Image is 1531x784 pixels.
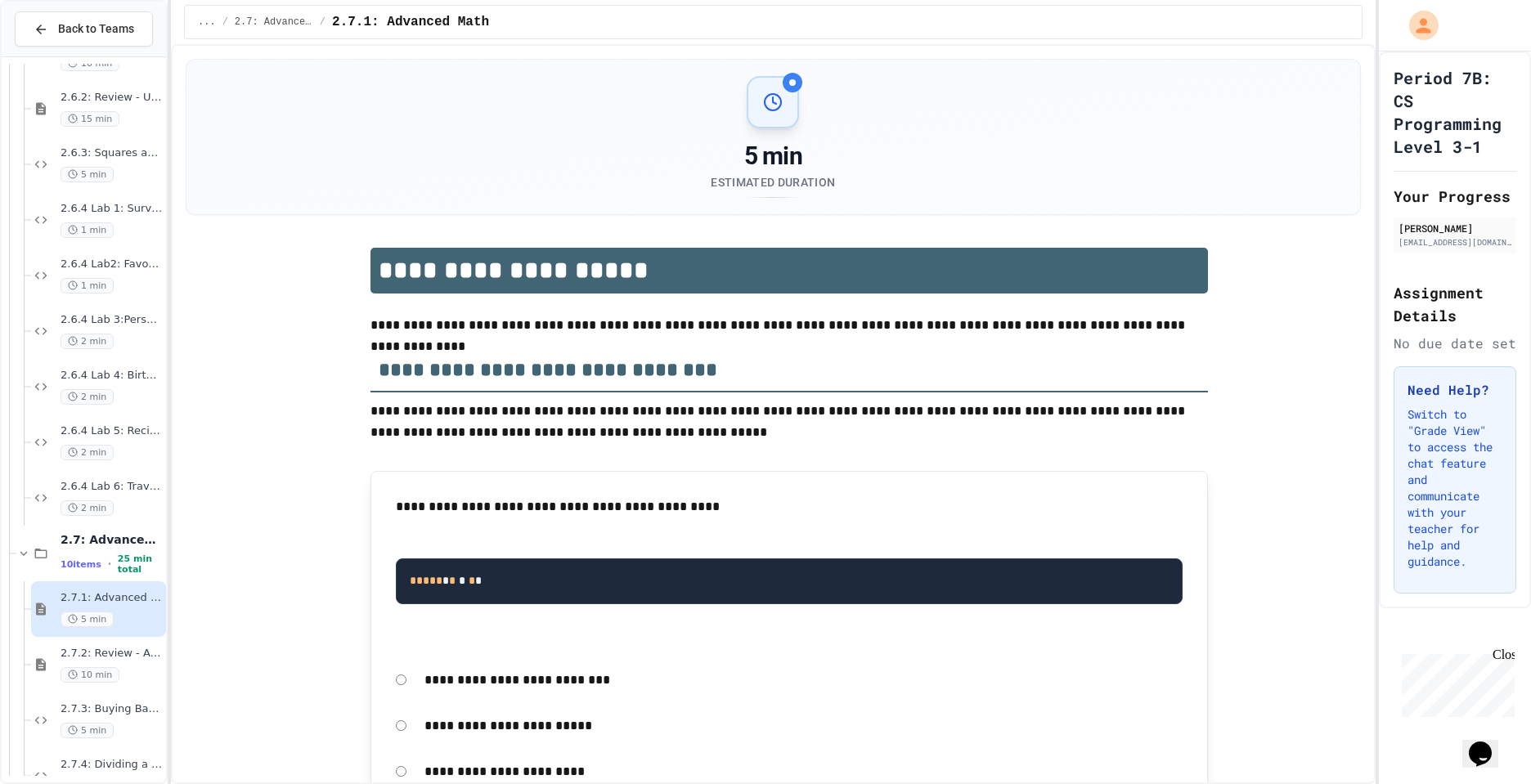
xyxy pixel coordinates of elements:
[61,591,163,605] span: 2.7.1: Advanced Math
[61,222,114,238] span: 1 min
[1394,66,1516,158] h1: Period 7B: CS Programming Level 3-1
[61,278,114,293] span: 1 min
[1399,221,1511,235] div: [PERSON_NAME]
[235,16,313,29] span: 2.7: Advanced Math
[222,16,228,29] span: /
[61,445,114,460] span: 2 min
[61,202,163,216] span: 2.6.4 Lab 1: Survey Form Debugger
[1408,380,1502,400] h3: Need Help?
[1394,281,1516,327] h2: Assignment Details
[61,111,119,127] span: 15 min
[58,20,134,38] span: Back to Teams
[61,56,119,71] span: 10 min
[61,334,114,349] span: 2 min
[711,174,835,190] div: Estimated Duration
[1392,7,1443,44] div: My Account
[1399,236,1511,249] div: [EMAIL_ADDRESS][DOMAIN_NAME]
[61,612,114,627] span: 5 min
[61,758,163,772] span: 2.7.4: Dividing a Number
[1394,185,1516,208] h2: Your Progress
[61,146,163,160] span: 2.6.3: Squares and Circles
[61,369,163,383] span: 2.6.4 Lab 4: Birthday Calculator
[61,167,114,182] span: 5 min
[61,647,163,661] span: 2.7.2: Review - Advanced Math
[61,480,163,494] span: 2.6.4 Lab 6: Travel Expense Calculator
[1395,647,1515,717] iframe: chat widget
[61,91,163,105] span: 2.6.2: Review - User Input
[332,12,489,32] span: 2.7.1: Advanced Math
[61,667,119,683] span: 10 min
[1408,406,1502,570] p: Switch to "Grade View" to access the chat feature and communicate with your teacher for help and ...
[61,258,163,271] span: 2.6.4 Lab2: Favorite Color Collector
[61,702,163,716] span: 2.7.3: Buying Basketballs
[118,553,163,575] span: 25 min total
[61,532,163,547] span: 2.7: Advanced Math
[711,141,835,171] div: 5 min
[61,389,114,405] span: 2 min
[61,500,114,516] span: 2 min
[320,16,326,29] span: /
[61,723,114,738] span: 5 min
[61,559,101,570] span: 10 items
[15,11,153,47] button: Back to Teams
[61,424,163,438] span: 2.6.4 Lab 5: Recipe Calculator Repair
[198,16,216,29] span: ...
[7,7,113,104] div: Chat with us now!Close
[1462,719,1515,768] iframe: chat widget
[108,558,111,571] span: •
[61,313,163,327] span: 2.6.4 Lab 3:Personal Info Collector
[1394,334,1516,353] div: No due date set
